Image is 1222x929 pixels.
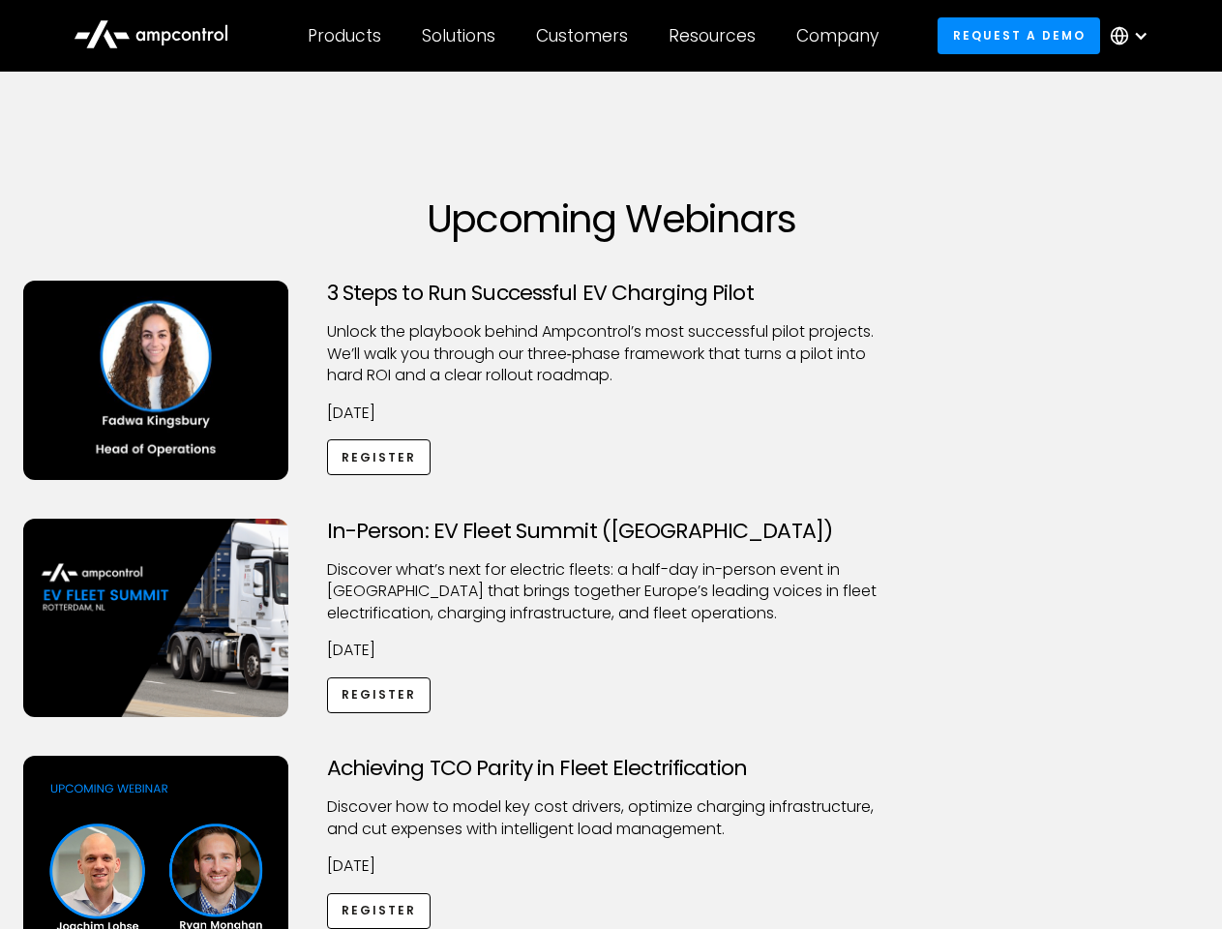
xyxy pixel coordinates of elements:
div: Company [796,25,879,46]
div: Products [308,25,381,46]
p: [DATE] [327,640,896,661]
div: Resources [669,25,756,46]
div: Solutions [422,25,495,46]
a: Register [327,677,432,713]
p: [DATE] [327,855,896,877]
p: Discover how to model key cost drivers, optimize charging infrastructure, and cut expenses with i... [327,796,896,840]
h3: In-Person: EV Fleet Summit ([GEOGRAPHIC_DATA]) [327,519,896,544]
p: [DATE] [327,403,896,424]
p: Unlock the playbook behind Ampcontrol’s most successful pilot projects. We’ll walk you through ou... [327,321,896,386]
div: Customers [536,25,628,46]
h3: 3 Steps to Run Successful EV Charging Pilot [327,281,896,306]
a: Register [327,893,432,929]
a: Register [327,439,432,475]
h1: Upcoming Webinars [23,195,1200,242]
p: ​Discover what’s next for electric fleets: a half-day in-person event in [GEOGRAPHIC_DATA] that b... [327,559,896,624]
a: Request a demo [938,17,1100,53]
h3: Achieving TCO Parity in Fleet Electrification [327,756,896,781]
